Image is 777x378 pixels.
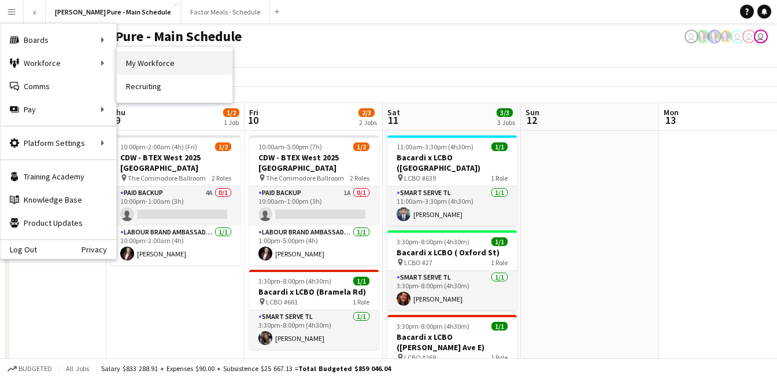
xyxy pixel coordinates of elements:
h3: Bacardi x LCBO ( Oxford St) [387,247,517,258]
app-job-card: 3:30pm-8:00pm (4h30m)1/1Bacardi x LCBO ( Oxford St) LCBO #271 RoleSmart Serve TL1/13:30pm-8:00pm ... [387,230,517,310]
span: Total Budgeted $859 046.04 [298,364,391,373]
span: 1/2 [215,142,231,151]
span: Thu [111,107,125,118]
div: 1 Job [224,118,239,127]
button: Factor Meals - Schedule [181,1,270,23]
a: Privacy [82,245,116,254]
span: 10:00pm-2:00am (4h) (Fri) [120,142,197,151]
span: 1 Role [491,258,508,267]
span: All jobs [64,364,91,373]
span: 9 [109,113,125,127]
span: 11 [386,113,400,127]
h3: Bacardi x LCBO (Bramela Rd) [249,287,379,297]
app-user-avatar: Tifany Scifo [731,30,745,43]
app-job-card: 10:00am-5:00pm (7h)1/2CDW - BTEX West 2025 [GEOGRAPHIC_DATA] The Commodore Ballroom2 RolesPaid Ba... [249,135,379,265]
div: 3 Jobs [497,118,515,127]
app-card-role: Smart Serve TL1/13:30pm-8:00pm (4h30m)[PERSON_NAME] [249,310,379,350]
span: Sat [387,107,400,118]
button: x [24,1,46,23]
app-job-card: 10:00pm-2:00am (4h) (Fri)1/2CDW - BTEX West 2025 [GEOGRAPHIC_DATA] The Commodore Ballroom2 RolesP... [111,135,240,265]
h1: [PERSON_NAME] Pure - Main Schedule [9,28,242,45]
div: Platform Settings [1,131,116,155]
span: LCBO #639 [404,174,436,182]
span: LCBO #269 [404,353,436,362]
a: Recruiting [117,75,232,98]
span: 1/1 [353,277,369,285]
app-card-role: Paid Backup4A0/110:00pm-1:00am (3h) [111,186,240,226]
app-user-avatar: Tifany Scifo [742,30,756,43]
span: 3:30pm-8:00pm (4h30m) [258,277,331,285]
span: 11:00am-3:30pm (4h30m) [397,142,473,151]
h3: Bacardi x LCBO ([GEOGRAPHIC_DATA]) [387,152,517,173]
span: Sun [526,107,539,118]
span: LCBO #27 [404,258,432,267]
app-user-avatar: Ashleigh Rains [708,30,721,43]
app-user-avatar: Tifany Scifo [754,30,768,43]
span: 1/1 [491,322,508,331]
button: [PERSON_NAME] Pure - Main Schedule [46,1,181,23]
app-card-role: Paid Backup1A0/110:00am-1:00pm (3h) [249,186,379,226]
span: LCBO #661 [266,298,298,306]
span: 2/3 [358,108,375,117]
app-card-role: Smart Serve TL1/111:00am-3:30pm (4h30m)[PERSON_NAME] [387,186,517,226]
a: Knowledge Base [1,188,116,211]
span: 2 Roles [350,174,369,182]
div: 2 Jobs [359,118,377,127]
span: 3:30pm-8:00pm (4h30m) [397,322,469,331]
button: Budgeted [6,362,54,375]
app-card-role: Labour Brand Ambassadors1/11:00pm-5:00pm (4h)[PERSON_NAME] [249,226,379,265]
div: Pay [1,98,116,121]
span: 1 Role [491,353,508,362]
span: 3:30pm-8:00pm (4h30m) [397,237,469,246]
app-user-avatar: Leticia Fayzano [684,30,698,43]
app-user-avatar: Ashleigh Rains [696,30,710,43]
span: 10 [247,113,258,127]
div: Workforce [1,52,116,75]
app-card-role: Labour Brand Ambassadors1/110:00pm-2:00am (4h)[PERSON_NAME] [111,226,240,265]
a: Log Out [1,245,37,254]
a: Product Updates [1,211,116,234]
div: Boards [1,28,116,52]
span: 12 [524,113,539,127]
span: 2 Roles [212,174,231,182]
app-card-role: Smart Serve TL1/13:30pm-8:00pm (4h30m)[PERSON_NAME] [387,271,517,310]
div: Salary $833 288.91 + Expenses $90.00 + Subsistence $25 667.13 = [101,364,391,373]
h3: Bacardi x LCBO ([PERSON_NAME] Ave E) [387,332,517,353]
h3: CDW - BTEX West 2025 [GEOGRAPHIC_DATA] [249,152,379,173]
span: 10:00am-5:00pm (7h) [258,142,322,151]
span: Mon [664,107,679,118]
a: Comms [1,75,116,98]
app-job-card: 3:30pm-8:00pm (4h30m)1/1Bacardi x LCBO (Bramela Rd) LCBO #6611 RoleSmart Serve TL1/13:30pm-8:00pm... [249,270,379,350]
span: 1/2 [223,108,239,117]
span: Fri [249,107,258,118]
span: Budgeted [18,365,52,373]
app-job-card: 11:00am-3:30pm (4h30m)1/1Bacardi x LCBO ([GEOGRAPHIC_DATA]) LCBO #6391 RoleSmart Serve TL1/111:00... [387,135,517,226]
a: Training Academy [1,165,116,188]
span: 1 Role [353,298,369,306]
span: The Commodore Ballroom [128,174,206,182]
h3: CDW - BTEX West 2025 [GEOGRAPHIC_DATA] [111,152,240,173]
app-user-avatar: Ashleigh Rains [719,30,733,43]
span: 3/3 [497,108,513,117]
a: My Workforce [117,52,232,75]
span: 13 [662,113,679,127]
span: 1/1 [491,237,508,246]
span: 1/2 [353,142,369,151]
span: 1 Role [491,174,508,182]
span: 1/1 [491,142,508,151]
span: The Commodore Ballroom [266,174,344,182]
